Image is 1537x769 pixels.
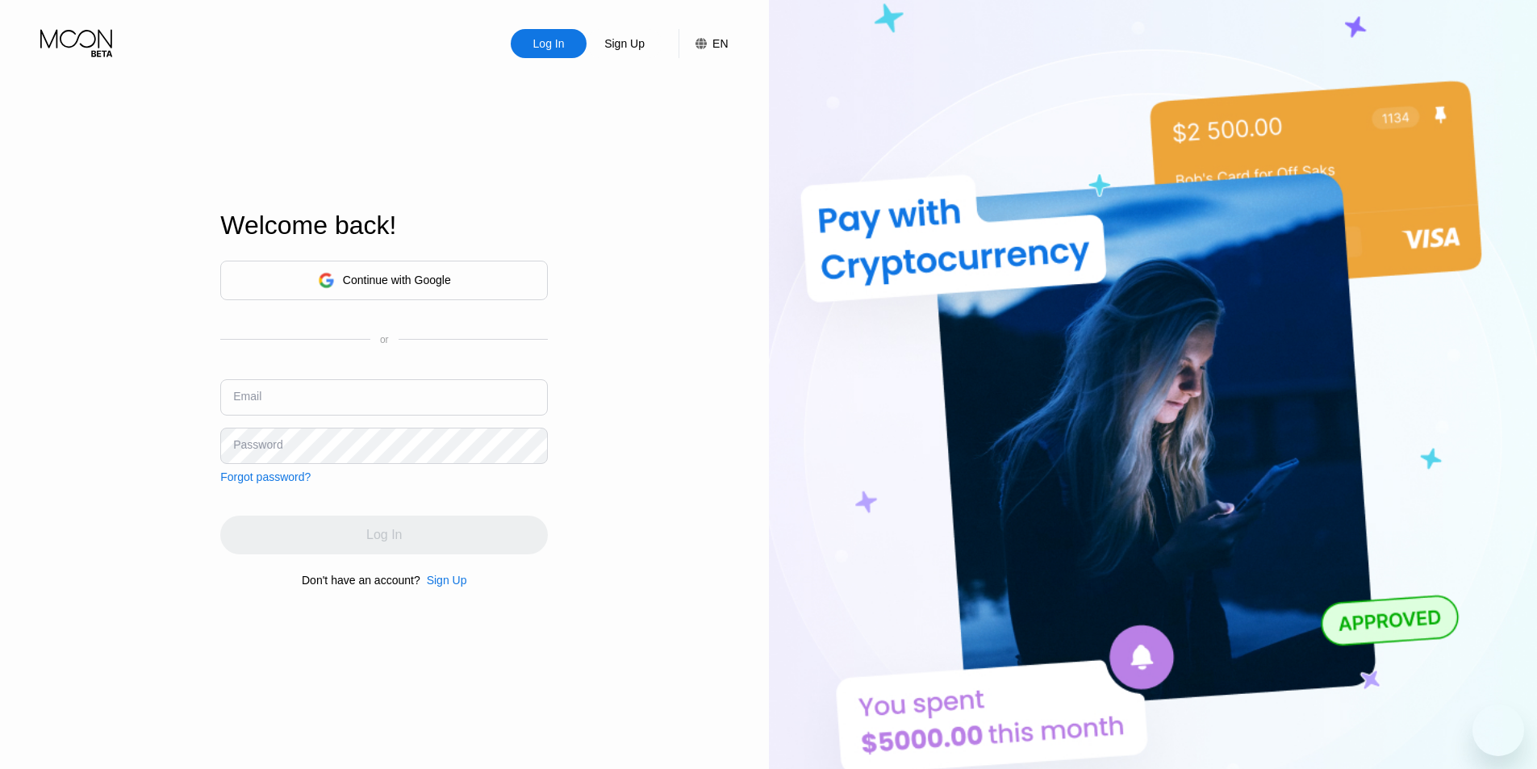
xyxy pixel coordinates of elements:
[302,574,420,587] div: Don't have an account?
[220,470,311,483] div: Forgot password?
[679,29,728,58] div: EN
[1472,704,1524,756] iframe: Button to launch messaging window
[420,574,467,587] div: Sign Up
[380,334,389,345] div: or
[511,29,587,58] div: Log In
[712,37,728,50] div: EN
[220,211,548,240] div: Welcome back!
[343,274,451,286] div: Continue with Google
[427,574,467,587] div: Sign Up
[587,29,662,58] div: Sign Up
[233,438,282,451] div: Password
[233,390,261,403] div: Email
[603,36,646,52] div: Sign Up
[532,36,566,52] div: Log In
[220,261,548,300] div: Continue with Google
